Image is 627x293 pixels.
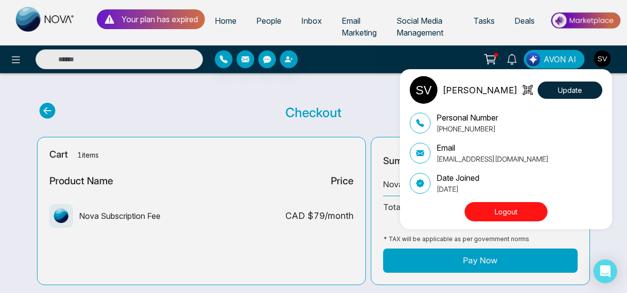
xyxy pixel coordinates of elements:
[436,124,498,134] p: [PHONE_NUMBER]
[593,259,617,283] div: Open Intercom Messenger
[442,84,517,97] p: [PERSON_NAME]
[436,184,479,194] p: [DATE]
[436,142,549,154] p: Email
[436,172,479,184] p: Date Joined
[436,154,549,164] p: [EMAIL_ADDRESS][DOMAIN_NAME]
[465,202,548,221] button: Logout
[538,82,602,99] button: Update
[436,112,498,124] p: Personal Number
